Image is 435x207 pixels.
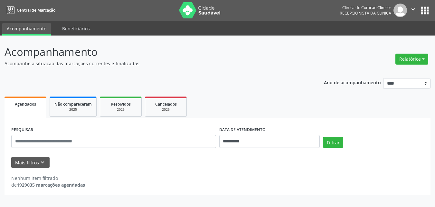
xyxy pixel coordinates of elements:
[11,181,85,188] div: de
[395,54,428,65] button: Relatórios
[11,175,85,181] div: Nenhum item filtrado
[324,78,381,86] p: Ano de acompanhamento
[2,23,51,36] a: Acompanhamento
[15,101,36,107] span: Agendados
[105,107,137,112] div: 2025
[407,4,419,17] button: 
[11,157,50,168] button: Mais filtroskeyboard_arrow_down
[11,125,33,135] label: PESQUISAR
[150,107,182,112] div: 2025
[219,125,266,135] label: DATA DE ATENDIMENTO
[54,101,92,107] span: Não compareceram
[340,10,391,16] span: Recepcionista da clínica
[111,101,131,107] span: Resolvidos
[5,44,303,60] p: Acompanhamento
[410,6,417,13] i: 
[54,107,92,112] div: 2025
[17,7,55,13] span: Central de Marcação
[155,101,177,107] span: Cancelados
[5,60,303,67] p: Acompanhe a situação das marcações correntes e finalizadas
[17,182,85,188] strong: 1929035 marcações agendadas
[340,5,391,10] div: Clinica do Coracao Clinicor
[5,5,55,16] a: Central de Marcação
[39,159,46,166] i: keyboard_arrow_down
[419,5,430,16] button: apps
[393,4,407,17] img: img
[58,23,94,34] a: Beneficiários
[323,137,343,148] button: Filtrar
